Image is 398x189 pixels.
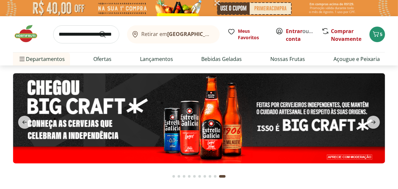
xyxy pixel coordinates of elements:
[127,25,220,43] button: Retirar em[GEOGRAPHIC_DATA]/[GEOGRAPHIC_DATA]
[218,169,227,184] button: Current page from fs-carousel
[181,169,187,184] button: Go to page 3 from fs-carousel
[192,169,197,184] button: Go to page 5 from fs-carousel
[286,27,315,43] span: ou
[207,169,213,184] button: Go to page 8 from fs-carousel
[334,55,380,63] a: Açougue e Peixaria
[213,169,218,184] button: Go to page 9 from fs-carousel
[13,116,36,129] button: previous
[286,28,322,42] a: Criar conta
[168,30,277,38] b: [GEOGRAPHIC_DATA]/[GEOGRAPHIC_DATA]
[362,116,385,129] button: next
[140,55,173,63] a: Lançamentos
[286,28,302,35] a: Entrar
[13,24,45,43] img: Hortifruti
[202,169,207,184] button: Go to page 7 from fs-carousel
[13,73,385,163] img: stella
[228,28,268,41] a: Meus Favoritos
[171,169,176,184] button: Go to page 1 from fs-carousel
[18,51,26,67] button: Menu
[187,169,192,184] button: Go to page 4 from fs-carousel
[201,55,242,63] a: Bebidas Geladas
[93,55,111,63] a: Ofertas
[99,30,114,38] button: Submit Search
[142,31,213,37] span: Retirar em
[197,169,202,184] button: Go to page 6 from fs-carousel
[176,169,181,184] button: Go to page 2 from fs-carousel
[18,51,65,67] span: Departamentos
[380,31,382,37] span: 5
[238,28,268,41] span: Meus Favoritos
[331,28,361,42] a: Comprar Novamente
[53,25,119,43] input: search
[369,27,385,42] button: Carrinho
[270,55,305,63] a: Nossas Frutas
